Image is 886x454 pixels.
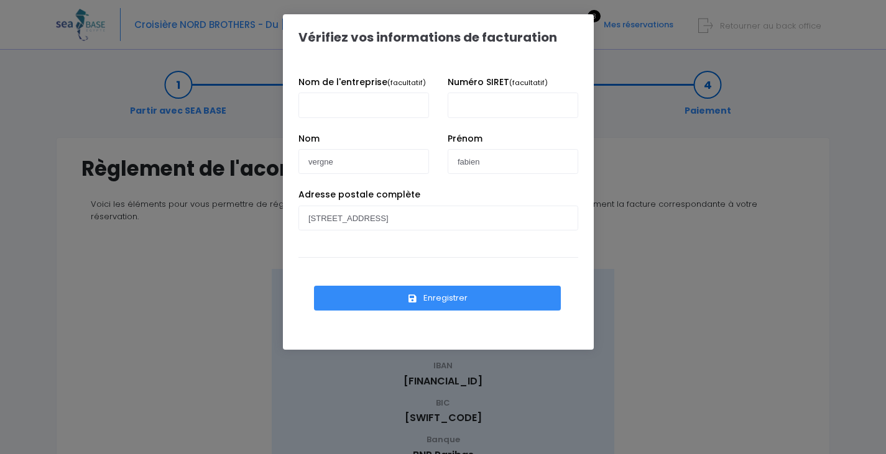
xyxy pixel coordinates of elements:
[298,132,320,145] label: Nom
[314,286,561,311] button: Enregistrer
[448,132,482,145] label: Prénom
[298,76,426,89] label: Nom de l'entreprise
[448,76,548,89] label: Numéro SIRET
[387,78,426,88] small: (facultatif)
[509,78,548,88] small: (facultatif)
[298,30,557,45] h1: Vérifiez vos informations de facturation
[298,188,420,201] label: Adresse postale complète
